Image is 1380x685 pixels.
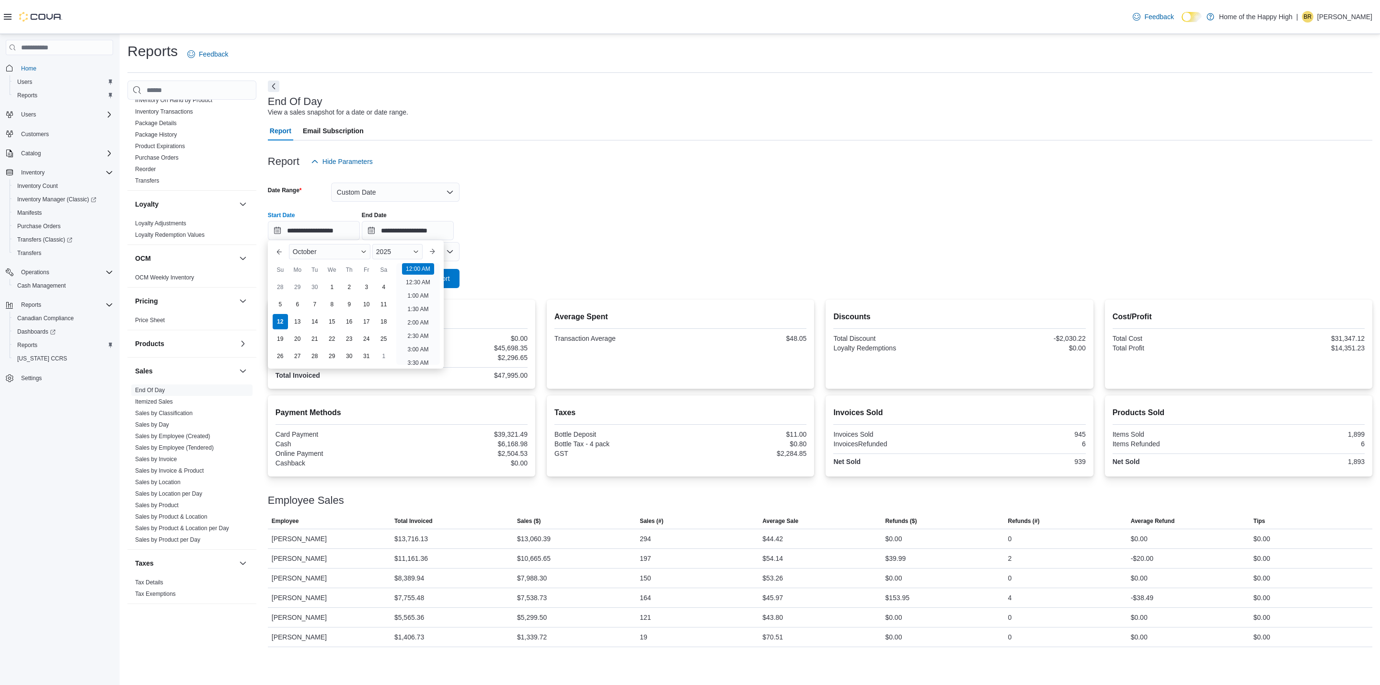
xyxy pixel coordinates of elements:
div: day-12 [273,314,288,329]
span: Purchase Orders [17,222,61,230]
a: Reports [13,90,41,101]
div: $45,698.35 [403,344,528,352]
span: Average Sale [762,517,798,525]
span: Inventory Manager (Classic) [13,194,113,205]
a: Inventory Transactions [135,108,193,115]
div: $0.00 [403,459,528,467]
div: Th [342,262,357,278]
div: 939 [962,458,1086,465]
div: day-30 [342,348,357,364]
div: Sa [376,262,391,278]
span: Reports [17,299,113,311]
a: Transfers (Classic) [13,234,76,245]
button: Open list of options [446,248,454,255]
div: day-3 [359,279,374,295]
div: Inventory [127,48,256,190]
a: OCM Weekly Inventory [135,274,194,281]
div: day-25 [376,331,391,347]
span: Sales by Location [135,478,181,486]
span: Sales by Product & Location [135,513,207,521]
a: Price Sheet [135,317,165,324]
button: Catalog [2,147,117,160]
button: Users [2,108,117,121]
span: Inventory Count [17,182,58,190]
h3: Sales [135,366,153,376]
div: $2,504.53 [403,450,528,457]
a: Inventory On Hand by Product [135,97,212,104]
div: $48.05 [682,335,806,342]
a: Customers [17,128,53,140]
span: Loyalty Redemption Values [135,231,205,239]
button: Loyalty [237,198,249,210]
span: Inventory [17,167,113,178]
span: Canadian Compliance [13,313,113,324]
div: Su [273,262,288,278]
span: October [293,248,317,255]
h2: Payment Methods [276,407,528,418]
li: 1:30 AM [403,303,432,315]
h3: Pricing [135,296,158,306]
div: OCM [127,272,256,287]
button: Pricing [135,296,235,306]
a: Sales by Invoice [135,456,177,463]
span: Customers [17,128,113,140]
a: Sales by Employee (Created) [135,433,210,440]
h3: Taxes [135,558,154,568]
h2: Cost/Profit [1113,311,1365,323]
li: 12:00 AM [402,263,434,275]
input: Press the down key to enter a popover containing a calendar. Press the escape key to close the po... [268,221,360,240]
span: Dashboards [17,328,56,336]
h2: Invoices Sold [833,407,1085,418]
button: Inventory Count [10,179,117,193]
h2: Discounts [833,311,1085,323]
div: day-8 [324,297,340,312]
div: Transaction Average [554,335,678,342]
button: Custom Date [331,183,460,202]
span: Transfers [135,177,159,185]
a: Users [13,76,36,88]
button: Inventory [2,166,117,179]
a: Transfers (Classic) [10,233,117,246]
a: Home [17,63,40,74]
li: 12:30 AM [402,277,434,288]
span: Manifests [17,209,42,217]
span: Employee [272,517,299,525]
div: day-26 [273,348,288,364]
span: Sales by Employee (Tendered) [135,444,214,452]
div: Branden Rowsell [1302,11,1313,23]
span: Inventory Count [13,180,113,192]
button: Manifests [10,206,117,220]
h3: Loyalty [135,199,159,209]
button: Reports [10,338,117,352]
div: 6 [1241,440,1365,448]
strong: Net Sold [1113,458,1140,465]
span: Sales (#) [640,517,663,525]
button: Reports [17,299,45,311]
a: Dashboards [13,326,59,337]
input: Press the down key to open a popover containing a calendar. [362,221,454,240]
a: Feedback [1129,7,1177,26]
span: Home [21,65,36,72]
strong: Net Sold [833,458,861,465]
div: day-4 [376,279,391,295]
div: 1,893 [1241,458,1365,465]
span: Purchase Orders [135,154,179,162]
li: 2:00 AM [403,317,432,328]
a: Loyalty Redemption Values [135,232,205,238]
a: Reorder [135,166,156,173]
button: Inventory [17,167,48,178]
div: day-14 [307,314,322,329]
div: day-31 [359,348,374,364]
a: Itemized Sales [135,398,173,405]
div: $0.00 [962,344,1086,352]
span: Sales by Classification [135,409,193,417]
a: [US_STATE] CCRS [13,353,71,364]
button: Sales [237,365,249,377]
div: $2,284.85 [682,450,806,457]
span: Users [21,111,36,118]
span: Canadian Compliance [17,314,74,322]
div: October, 2025 [272,279,392,365]
span: Inventory Manager (Classic) [17,196,96,203]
